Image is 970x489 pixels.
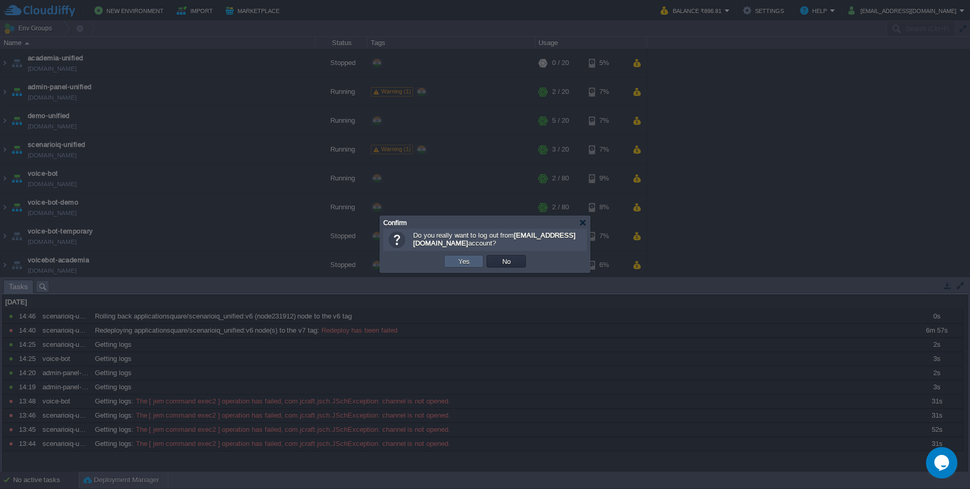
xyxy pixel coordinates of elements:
iframe: chat widget [926,447,960,479]
button: No [499,257,514,266]
button: Yes [455,257,473,266]
span: Confirm [383,219,407,227]
b: [EMAIL_ADDRESS][DOMAIN_NAME] [413,231,576,247]
span: Do you really want to log out from account? [413,231,576,247]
